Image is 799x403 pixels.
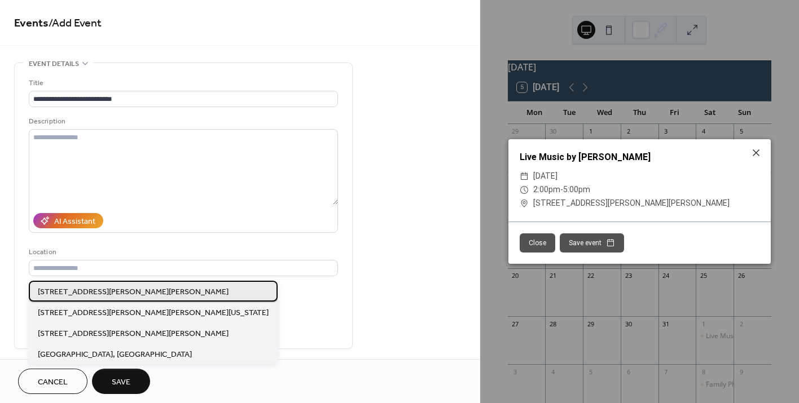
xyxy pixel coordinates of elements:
[38,286,229,298] span: [STREET_ADDRESS][PERSON_NAME][PERSON_NAME]
[29,246,336,258] div: Location
[563,185,590,194] span: 5:00pm
[533,170,557,183] span: [DATE]
[533,197,730,210] span: [STREET_ADDRESS][PERSON_NAME][PERSON_NAME]
[520,183,529,197] div: ​
[520,197,529,210] div: ​
[38,307,269,319] span: [STREET_ADDRESS][PERSON_NAME][PERSON_NAME][US_STATE]
[54,216,95,228] div: AI Assistant
[38,377,68,388] span: Cancel
[38,349,192,361] span: [GEOGRAPHIC_DATA], [GEOGRAPHIC_DATA]
[18,369,87,394] button: Cancel
[112,377,130,388] span: Save
[29,116,336,127] div: Description
[92,369,150,394] button: Save
[29,58,79,70] span: Event details
[508,150,771,164] div: Live Music by [PERSON_NAME]
[560,233,624,253] button: Save event
[38,328,229,340] span: [STREET_ADDRESS][PERSON_NAME][PERSON_NAME]
[14,12,49,34] a: Events
[533,185,560,194] span: 2:00pm
[520,233,555,253] button: Close
[29,77,336,89] div: Title
[560,185,563,194] span: -
[520,170,529,183] div: ​
[33,213,103,228] button: AI Assistant
[49,12,102,34] span: / Add Event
